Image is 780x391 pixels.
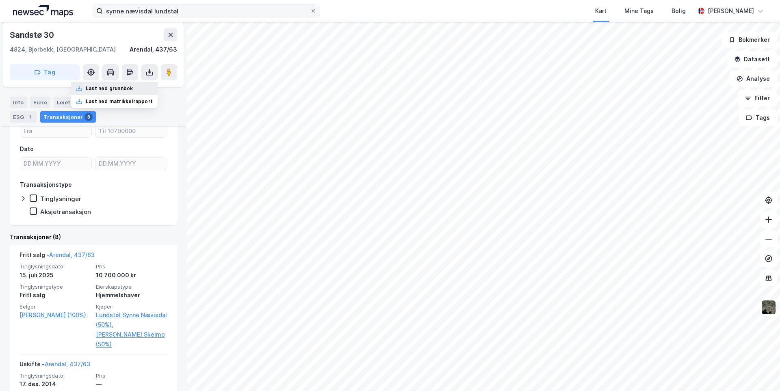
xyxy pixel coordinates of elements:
[738,90,777,106] button: Filter
[96,379,167,389] div: —
[10,45,116,54] div: 4824, Bjorbekk, [GEOGRAPHIC_DATA]
[130,45,177,54] div: Arendal, 437/63
[26,113,34,121] div: 1
[40,111,96,123] div: Transaksjoner
[624,6,654,16] div: Mine Tags
[86,98,153,105] div: Last ned matrikkelrapport
[19,310,91,320] a: [PERSON_NAME] (100%)
[708,6,754,16] div: [PERSON_NAME]
[10,111,37,123] div: ESG
[96,330,167,349] a: [PERSON_NAME] Skeimo (50%)
[20,144,34,154] div: Dato
[95,125,167,137] input: Til 10700000
[40,208,91,216] div: Aksjetransaksjon
[10,28,56,41] div: Sandstø 30
[20,158,91,170] input: DD.MM.YYYY
[86,85,133,92] div: Last ned grunnbok
[54,97,89,108] div: Leietakere
[19,283,91,290] span: Tinglysningstype
[739,352,780,391] iframe: Chat Widget
[19,290,91,300] div: Fritt salg
[739,352,780,391] div: Kontrollprogram for chat
[730,71,777,87] button: Analyse
[96,283,167,290] span: Eierskapstype
[19,303,91,310] span: Selger
[20,125,91,137] input: Fra
[595,6,607,16] div: Kart
[45,361,90,367] a: Arendal, 437/63
[49,251,95,258] a: Arendal, 437/63
[95,158,167,170] input: DD.MM.YYYY
[672,6,686,16] div: Bolig
[96,310,167,330] a: Lundstøl Synne Nævisdal (50%),
[40,195,81,203] div: Tinglysninger
[761,300,776,315] img: 9k=
[13,5,73,17] img: logo.a4113a55bc3d86da70a041830d287a7e.svg
[19,359,90,372] div: Uskifte -
[722,32,777,48] button: Bokmerker
[96,263,167,270] span: Pris
[10,97,27,108] div: Info
[19,270,91,280] div: 15. juli 2025
[19,263,91,270] span: Tinglysningsdato
[30,97,50,108] div: Eiere
[96,372,167,379] span: Pris
[96,303,167,310] span: Kjøper
[739,110,777,126] button: Tags
[19,372,91,379] span: Tinglysningsdato
[19,379,91,389] div: 17. des. 2014
[19,250,95,263] div: Fritt salg -
[10,232,177,242] div: Transaksjoner (8)
[20,180,72,190] div: Transaksjonstype
[727,51,777,67] button: Datasett
[10,64,80,80] button: Tag
[96,290,167,300] div: Hjemmelshaver
[96,270,167,280] div: 10 700 000 kr
[84,113,93,121] div: 8
[103,5,310,17] input: Søk på adresse, matrikkel, gårdeiere, leietakere eller personer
